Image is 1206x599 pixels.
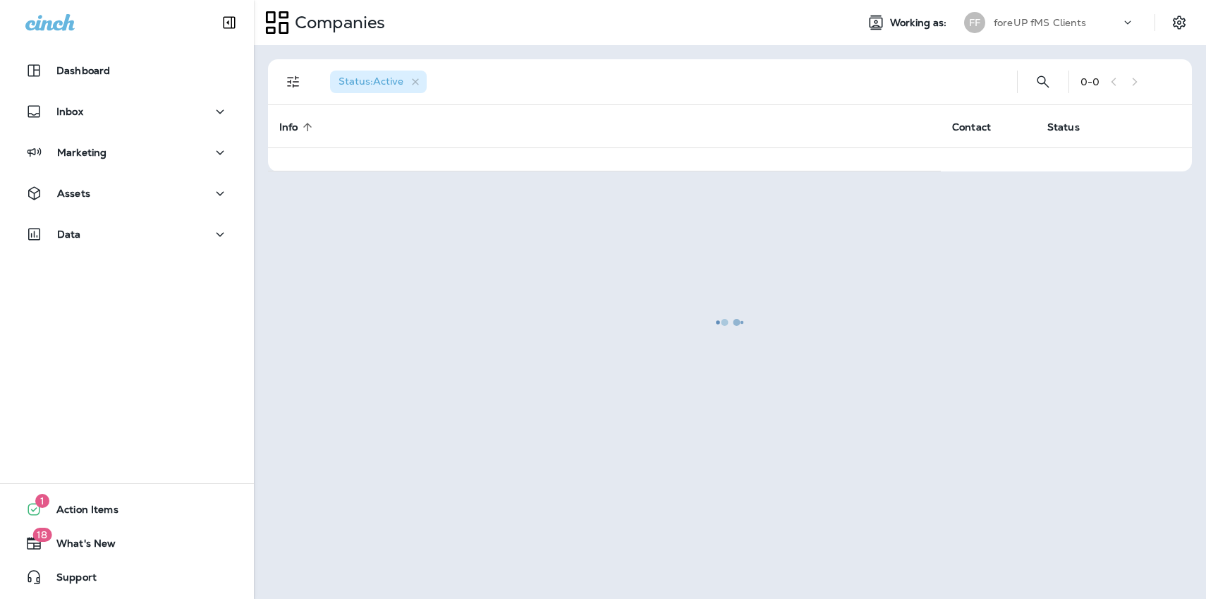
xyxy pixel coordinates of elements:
span: Action Items [42,504,118,521]
button: Marketing [14,138,240,167]
button: Data [14,220,240,248]
button: Inbox [14,97,240,126]
p: Inbox [56,106,83,117]
p: Companies [289,12,385,33]
p: Marketing [57,147,106,158]
span: What's New [42,538,116,555]
p: Assets [57,188,90,199]
button: Assets [14,179,240,207]
button: Dashboard [14,56,240,85]
span: Support [42,571,97,588]
button: Support [14,563,240,591]
button: 18What's New [14,529,240,557]
span: 18 [32,528,51,542]
p: Dashboard [56,65,110,76]
div: FF [964,12,985,33]
button: 1Action Items [14,495,240,524]
span: 1 [35,494,49,508]
p: Data [57,229,81,240]
button: Settings [1167,10,1192,35]
p: foreUP fMS Clients [994,17,1087,28]
span: Working as: [890,17,950,29]
button: Collapse Sidebar [209,8,249,37]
